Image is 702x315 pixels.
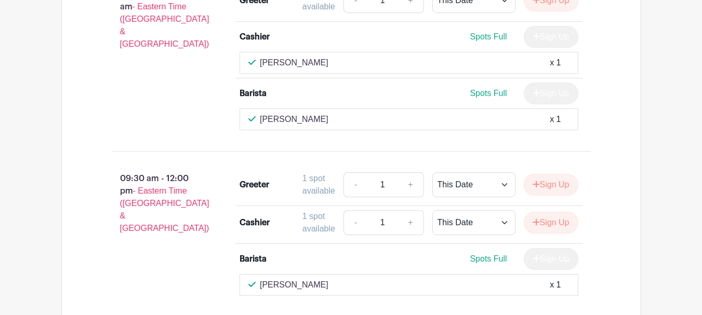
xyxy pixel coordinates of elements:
[260,113,328,126] p: [PERSON_NAME]
[470,254,507,263] span: Spots Full
[120,2,209,48] span: - Eastern Time ([GEOGRAPHIC_DATA] & [GEOGRAPHIC_DATA])
[550,279,561,291] div: x 1
[550,113,561,126] div: x 1
[260,279,328,291] p: [PERSON_NAME]
[240,87,267,100] div: Barista
[343,210,367,235] a: -
[120,186,209,232] span: - Eastern Time ([GEOGRAPHIC_DATA] & [GEOGRAPHIC_DATA])
[302,172,335,197] div: 1 spot available
[343,172,367,197] a: -
[95,168,223,239] p: 09:30 am - 12:00 pm
[398,210,423,235] a: +
[524,212,578,234] button: Sign Up
[524,174,578,196] button: Sign Up
[240,253,267,265] div: Barista
[240,179,269,191] div: Greeter
[470,32,507,41] span: Spots Full
[470,89,507,98] span: Spots Full
[240,216,270,229] div: Cashier
[302,210,335,235] div: 1 spot available
[260,57,328,69] p: [PERSON_NAME]
[398,172,423,197] a: +
[550,57,561,69] div: x 1
[240,31,270,43] div: Cashier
